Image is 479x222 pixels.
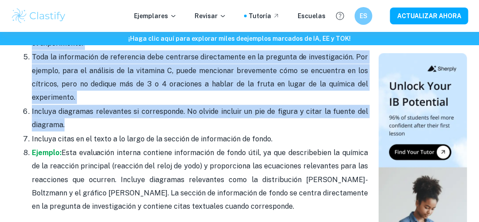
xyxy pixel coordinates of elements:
font: Tutoría [249,12,271,19]
font: ¡Haga clic aquí para explorar miles de [128,35,244,42]
font: ES [360,12,368,19]
font: Revisar [195,12,218,19]
font: Esta evaluación interna contiene información de fondo útil, ya que describe [61,148,317,157]
font: Incluya todas las ecuaciones que sean relevantes para las reacciones químicas que ocurrirán duran... [32,25,368,47]
img: Logotipo de Clastify [11,7,67,25]
font: bien la química de la reacción principal (reacción del reloj de yodo) y proporciona las ecuacione... [32,148,368,211]
font: ACTUALIZAR AHORA [397,13,461,20]
button: ACTUALIZAR AHORA [390,8,468,24]
a: Ejemplo: [32,148,61,157]
button: ES [355,7,372,25]
font: ! [349,35,351,42]
font: Incluya citas en el texto a lo largo de la sección de información de fondo. [32,135,272,143]
font: Escuelas [298,12,326,19]
font: Ejemplares [134,12,168,19]
font: Incluya diagramas relevantes si corresponde. No olvide incluir un pie de figura y citar la fuente... [32,107,368,129]
font: Toda la información de referencia debe centrarse directamente en la pregunta de investigación. Po... [32,53,368,101]
a: Tutoría [249,11,280,21]
font: ejemplos marcados de IA, EE y TOK [244,35,349,42]
button: Ayuda y comentarios [333,8,348,23]
a: Escuelas [298,11,326,21]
